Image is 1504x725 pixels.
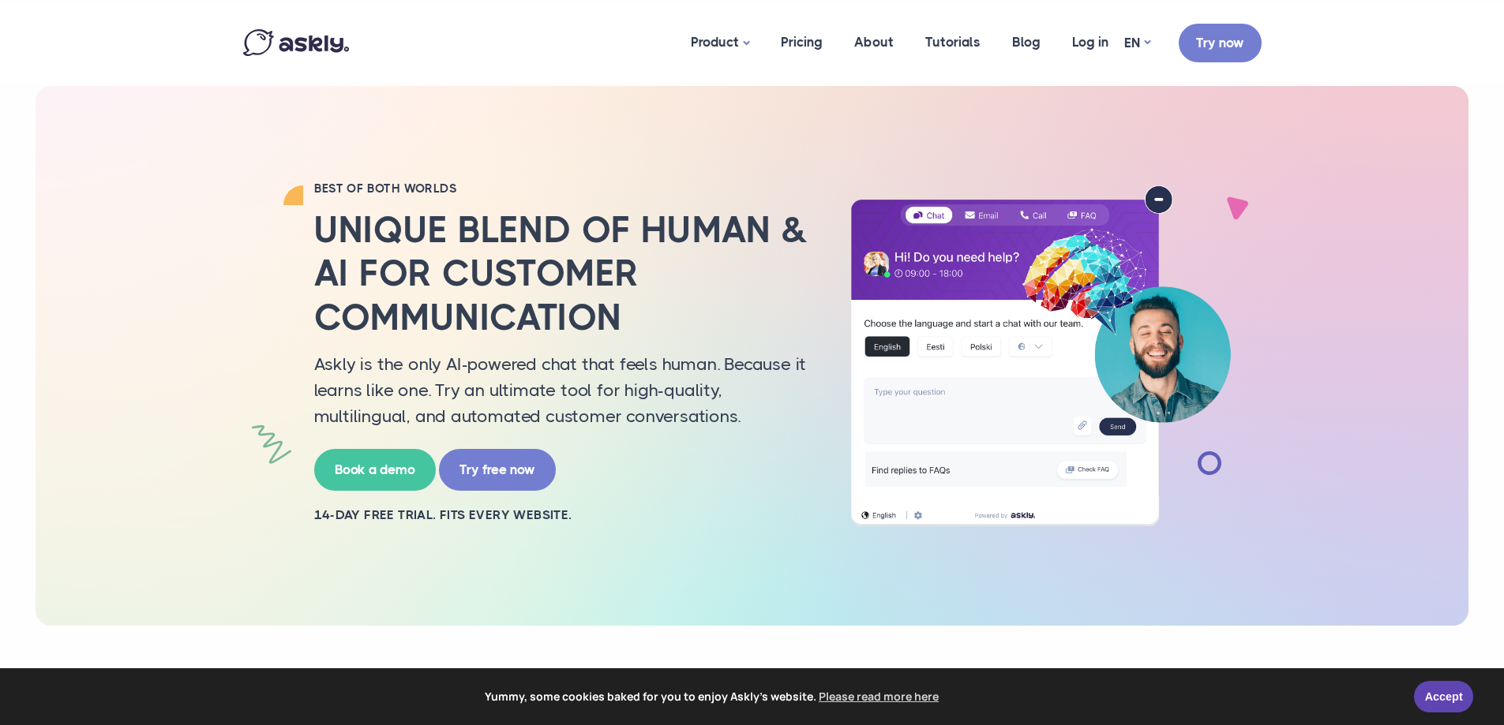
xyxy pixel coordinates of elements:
img: AI multilingual chat [835,185,1246,526]
a: Try now [1179,24,1262,62]
a: Accept [1414,681,1473,712]
h2: BEST OF BOTH WORLDS [314,181,812,196]
a: Try free now [439,449,556,491]
a: EN [1124,32,1150,54]
p: Askly is the only AI-powered chat that feels human. Because it learns like one. Try an ultimate t... [314,351,812,429]
img: Askly [243,29,349,56]
a: Pricing [765,4,838,80]
h2: 14-day free trial. Fits every website. [314,506,812,524]
span: Yummy, some cookies baked for you to enjoy Askly's website. [23,685,1403,708]
a: Blog [996,4,1056,80]
a: Book a demo [314,449,436,491]
h2: Unique blend of human & AI for customer communication [314,208,812,339]
a: Product [675,4,765,82]
a: Log in [1056,4,1124,80]
a: learn more about cookies [816,685,941,708]
a: About [838,4,910,80]
a: Tutorials [910,4,996,80]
